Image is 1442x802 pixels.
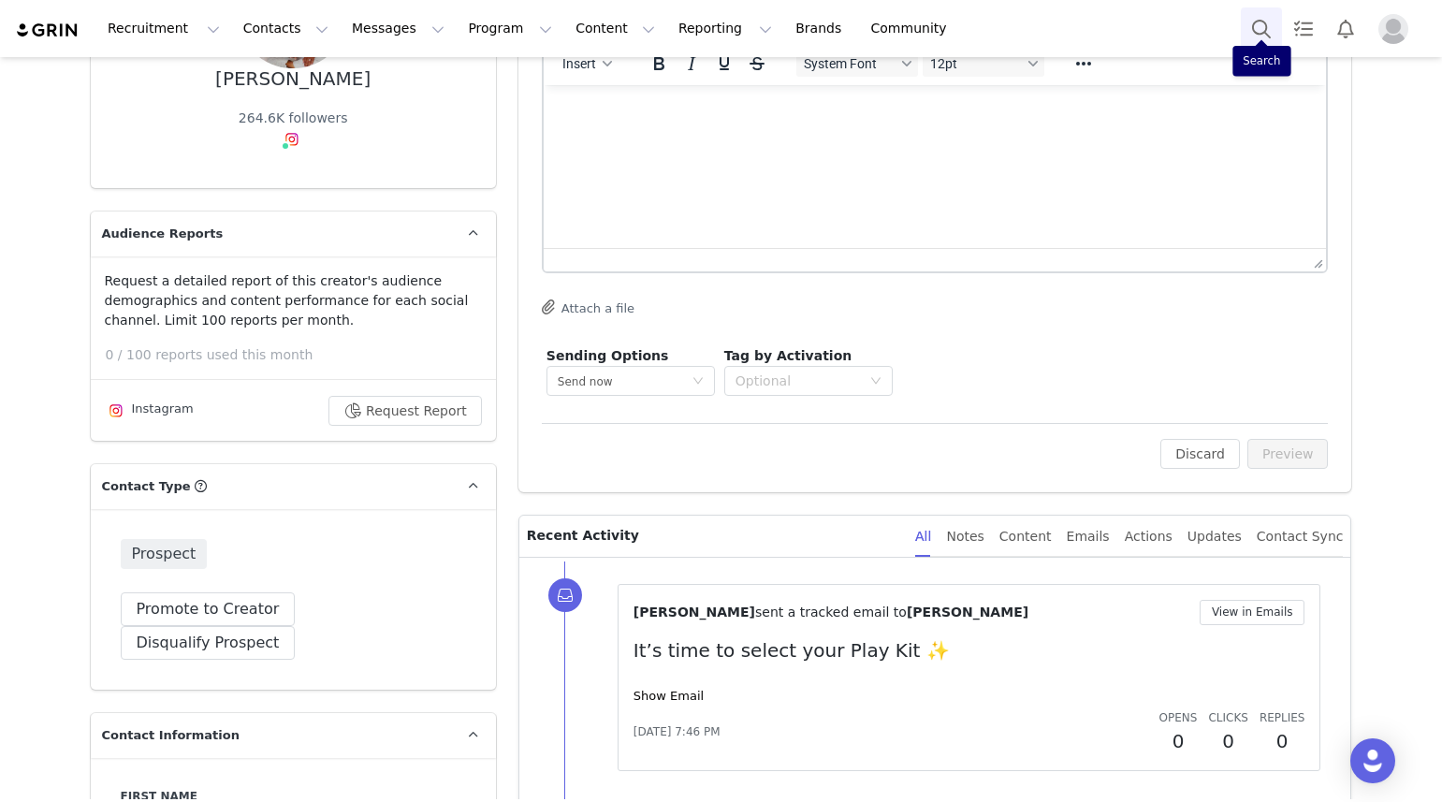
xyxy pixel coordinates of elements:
[544,85,1327,248] iframe: Rich Text Area
[102,477,191,496] span: Contact Type
[1260,727,1305,755] h2: 0
[1378,14,1408,44] img: placeholder-profile.jpg
[796,51,918,77] button: Fonts
[1247,439,1329,469] button: Preview
[676,51,707,77] button: Italic
[930,56,1022,71] span: 12pt
[284,132,299,147] img: instagram.svg
[1306,249,1326,271] div: Press the Up and Down arrow keys to resize the editor.
[999,516,1052,558] div: Content
[121,592,296,626] button: Promote to Creator
[215,68,371,90] div: [PERSON_NAME]
[106,345,496,365] p: 0 / 100 reports used this month
[860,7,967,50] a: Community
[546,348,669,363] span: Sending Options
[562,56,596,71] span: Insert
[1187,516,1242,558] div: Updates
[1260,711,1305,724] span: Replies
[1241,7,1282,50] button: Search
[1159,727,1198,755] h2: 0
[923,51,1044,77] button: Font sizes
[558,375,613,388] span: Send now
[1367,14,1427,44] button: Profile
[634,689,704,703] a: Show Email
[1068,51,1100,77] button: Reveal or hide additional toolbar items
[1125,516,1173,558] div: Actions
[634,636,1305,664] p: It’s time to select your Play Kit ✨
[555,51,619,77] button: Insert
[724,348,852,363] span: Tag by Activation
[870,375,881,388] i: icon: down
[755,605,907,620] span: sent a tracked email to
[102,726,240,745] span: Contact Information
[15,22,80,39] img: grin logo
[105,400,194,422] div: Instagram
[915,516,931,558] div: All
[121,539,208,569] span: Prospect
[1350,738,1395,783] div: Open Intercom Messenger
[667,7,783,50] button: Reporting
[109,403,124,418] img: instagram.svg
[341,7,456,50] button: Messages
[121,626,296,660] button: Disqualify Prospect
[1208,711,1247,724] span: Clicks
[1159,711,1198,724] span: Opens
[1283,7,1324,50] a: Tasks
[232,7,340,50] button: Contacts
[643,51,675,77] button: Bold
[634,723,721,740] span: [DATE] 7:46 PM
[102,225,224,243] span: Audience Reports
[804,56,896,71] span: System Font
[741,51,773,77] button: Strikethrough
[328,396,482,426] button: Request Report
[907,605,1028,620] span: [PERSON_NAME]
[946,516,983,558] div: Notes
[1257,516,1344,558] div: Contact Sync
[1325,7,1366,50] button: Notifications
[1208,727,1247,755] h2: 0
[1160,439,1240,469] button: Discard
[239,109,348,128] div: 264.6K followers
[708,51,740,77] button: Underline
[542,296,634,318] button: Attach a file
[692,375,704,388] i: icon: down
[784,7,858,50] a: Brands
[96,7,231,50] button: Recruitment
[634,605,755,620] span: [PERSON_NAME]
[527,516,900,557] p: Recent Activity
[105,271,482,330] p: Request a detailed report of this creator's audience demographics and content performance for eac...
[457,7,563,50] button: Program
[564,7,666,50] button: Content
[1200,600,1305,625] button: View in Emails
[736,372,861,390] div: Optional
[1067,516,1110,558] div: Emails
